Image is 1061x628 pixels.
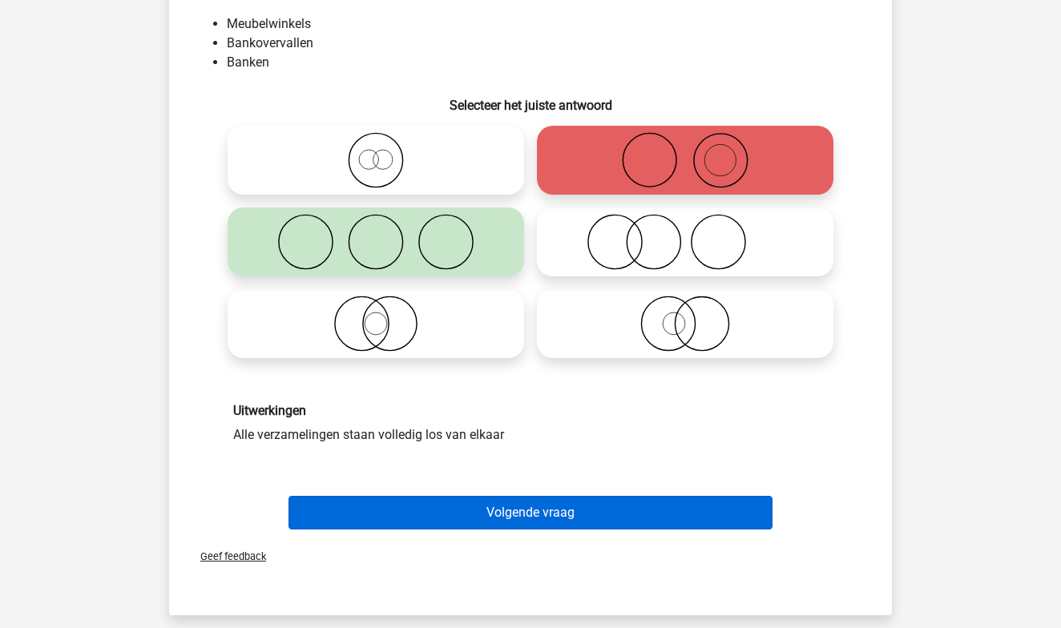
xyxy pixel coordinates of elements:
h6: Uitwerkingen [233,403,828,418]
li: Meubelwinkels [227,14,866,34]
button: Volgende vraag [288,496,773,529]
li: Bankovervallen [227,34,866,53]
li: Banken [227,53,866,72]
h6: Selecteer het juiste antwoord [195,85,866,113]
span: Geef feedback [188,550,266,562]
div: Alle verzamelingen staan volledig los van elkaar [221,403,840,444]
